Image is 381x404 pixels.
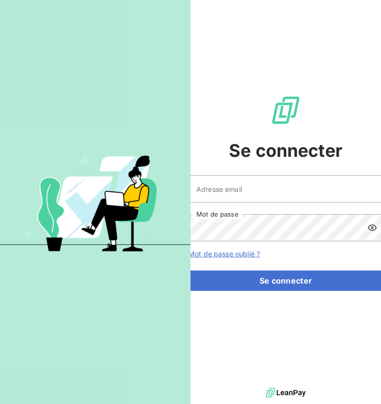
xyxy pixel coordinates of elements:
span: Se connecter [229,137,343,164]
img: Logo LeanPay [270,95,301,126]
a: Mot de passe oublié ? [189,250,260,258]
img: logo [266,386,306,400]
